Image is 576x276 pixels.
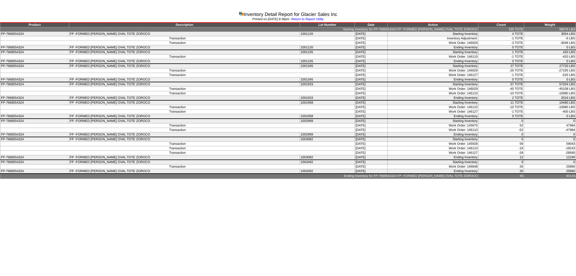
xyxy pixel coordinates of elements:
[355,146,388,151] td: [DATE]
[524,165,576,169] td: 25860
[355,123,388,128] td: [DATE]
[0,82,69,87] td: FP-7968554324
[0,119,69,123] td: FP-7968554324
[478,87,524,91] td: -45 TOTE
[387,142,478,146] td: Work Order: 145928
[387,100,478,105] td: Starting Inventory
[478,77,524,82] td: 0 TOTE
[300,137,355,142] td: 1003082
[478,119,524,123] td: 0
[524,91,576,96] td: -10080 LBS
[355,45,388,50] td: [DATE]
[524,110,576,114] td: -400 LBS
[524,146,576,151] td: -18243
[478,155,524,160] td: 12
[300,50,355,55] td: 1001155
[69,32,300,36] td: FP -FORMED [PERSON_NAME] OVAL TOTE ZOROCO
[478,82,524,87] td: 57 TOTE
[355,87,388,91] td: [DATE]
[355,160,388,165] td: [DATE]
[355,110,388,114] td: [DATE]
[355,165,388,169] td: [DATE]
[69,82,300,87] td: FP -FORMED [PERSON_NAME] OVAL TOTE ZOROCO
[300,132,355,137] td: 1002999
[478,105,524,110] td: -10 TOTE
[0,91,355,96] td: Transaction
[524,77,576,82] td: 0 LBS
[524,59,576,64] td: 0 LBS
[355,23,388,27] td: Date
[387,114,478,119] td: Ending Inventory
[524,137,576,142] td: 0
[478,59,524,64] td: 0 TOTE
[355,82,388,87] td: [DATE]
[478,45,524,50] td: 0 TOTE
[69,59,300,64] td: FP -FORMED [PERSON_NAME] OVAL TOTE ZOROCO
[69,100,300,105] td: FP -FORMED [PERSON_NAME] OVAL TOTE ZOROCO
[524,27,576,32] td: 98878 LBS
[0,146,355,151] td: Transaction
[524,36,576,41] td: -6 LBS
[0,160,69,165] td: FP-7968554324
[478,50,524,55] td: 1 TOTE
[0,155,69,160] td: FP-7968554324
[387,23,478,27] td: Action
[69,50,300,55] td: FP -FORMED [PERSON_NAME] OVAL TOTE ZOROCO
[355,132,388,137] td: [DATE]
[69,114,300,119] td: FP -FORMED [PERSON_NAME] OVAL TOTE ZOROCO
[0,123,355,128] td: Transaction
[478,36,524,41] td: -1 TOTE
[355,73,388,77] td: [DATE]
[0,55,355,59] td: Transaction
[355,151,388,155] td: [DATE]
[387,132,478,137] td: Ending Inventory
[0,77,69,82] td: FP-7968554324
[524,96,576,101] td: 2016 LBS
[355,77,388,82] td: [DATE]
[478,23,524,27] td: Count
[387,128,478,132] td: Work Order: 146110
[355,32,388,36] td: [DATE]
[355,137,388,142] td: [DATE]
[524,142,576,146] td: 59043
[0,73,355,77] td: Transaction
[524,23,576,27] td: Weight
[478,137,524,142] td: 0
[524,45,576,50] td: 0 LBS
[69,96,300,101] td: FP -FORMED [PERSON_NAME] OVAL TOTE ZOROCO
[69,155,300,160] td: FP -FORMED [PERSON_NAME] OVAL TOTE ZOROCO
[387,123,478,128] td: Work Order: 145675
[387,96,478,101] td: Ending Inventory
[387,41,478,45] td: Work Order: 146029
[524,132,576,137] td: 0
[300,32,355,36] td: 1001120
[478,32,524,36] td: 4 TOTE
[478,100,524,105] td: 11 TOTE
[387,155,478,160] td: Ending Inventory
[524,55,576,59] td: -420 LBS
[0,87,355,91] td: Transaction
[69,64,300,68] td: FP -FORMED [PERSON_NAME] OVAL TOTE ZOROCO
[355,64,388,68] td: [DATE]
[524,151,576,155] td: -28560
[478,73,524,77] td: -1 TOTE
[387,64,478,68] td: Starting Inventory
[387,55,478,59] td: Work Order: 146110
[0,110,355,114] td: Transaction
[478,91,524,96] td: -10 TOTE
[478,41,524,45] td: -3 TOTE
[69,45,300,50] td: FP -FORMED [PERSON_NAME] OVAL TOTE ZOROCO
[524,155,576,160] td: 12240
[387,87,478,91] td: Work Order: 146029
[524,100,576,105] td: 10480 LBS
[387,45,478,50] td: Ending Inventory
[524,73,576,77] td: -525 LBS
[300,64,355,68] td: 1001345
[524,128,576,132] td: -47984
[300,59,355,64] td: 1001155
[478,68,524,73] td: -26 TOTE
[355,100,388,105] td: [DATE]
[300,23,355,27] td: Lot Number
[69,137,300,142] td: FP -FORMED [PERSON_NAME] OVAL TOTE ZOROCO
[524,160,576,165] td: 0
